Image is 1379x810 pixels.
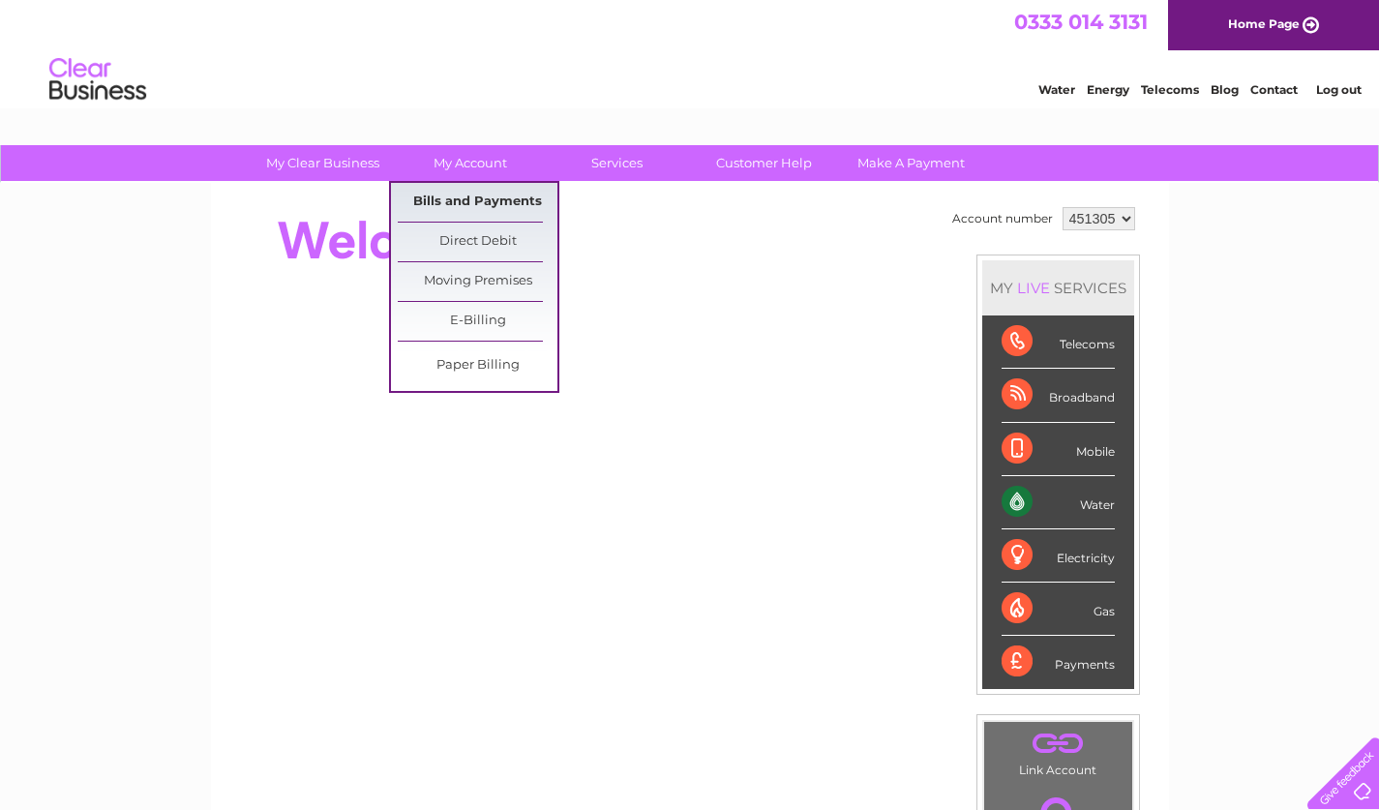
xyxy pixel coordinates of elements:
a: Direct Debit [398,223,557,261]
a: Contact [1250,82,1298,97]
a: 0333 014 3131 [1014,10,1148,34]
a: Blog [1211,82,1239,97]
a: Log out [1316,82,1362,97]
td: Account number [947,202,1058,235]
a: Water [1038,82,1075,97]
a: Paper Billing [398,346,557,385]
a: Services [537,145,697,181]
a: Energy [1087,82,1129,97]
div: Payments [1002,636,1115,688]
div: Mobile [1002,423,1115,476]
a: Bills and Payments [398,183,557,222]
div: Electricity [1002,529,1115,583]
a: My Clear Business [243,145,403,181]
a: Telecoms [1141,82,1199,97]
div: Telecoms [1002,315,1115,369]
div: LIVE [1013,279,1054,297]
div: Clear Business is a trading name of Verastar Limited (registered in [GEOGRAPHIC_DATA] No. 3667643... [233,11,1148,94]
div: Gas [1002,583,1115,636]
img: logo.png [48,50,147,109]
a: Customer Help [684,145,844,181]
a: My Account [390,145,550,181]
div: MY SERVICES [982,260,1134,315]
a: . [989,727,1127,761]
div: Water [1002,476,1115,529]
a: Make A Payment [831,145,991,181]
a: E-Billing [398,302,557,341]
a: Moving Premises [398,262,557,301]
td: Link Account [983,721,1133,782]
div: Broadband [1002,369,1115,422]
